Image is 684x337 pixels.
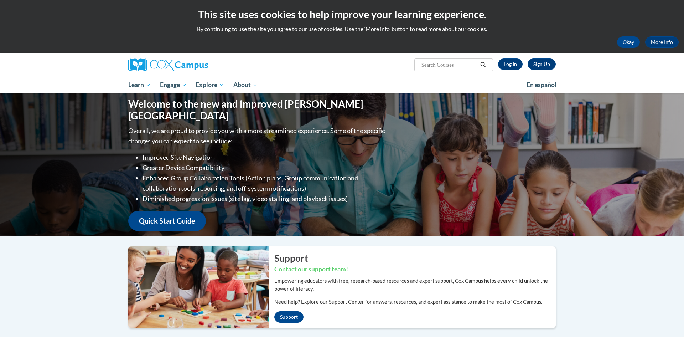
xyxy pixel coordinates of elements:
[528,58,556,70] a: Register
[274,311,304,323] a: Support
[160,81,187,89] span: Engage
[498,58,523,70] a: Log In
[118,77,566,93] div: Main menu
[128,58,208,71] img: Cox Campus
[128,98,387,122] h1: Welcome to the new and improved [PERSON_NAME][GEOGRAPHIC_DATA]
[478,61,488,69] button: Search
[142,194,387,204] li: Diminished progression issues (site lag, video stalling, and playback issues)
[191,77,229,93] a: Explore
[421,61,478,69] input: Search Courses
[5,25,679,33] p: By continuing to use the site you agree to our use of cookies. Use the ‘More info’ button to read...
[142,152,387,163] li: Improved Site Navigation
[645,36,679,48] a: More Info
[5,7,679,21] h2: This site uses cookies to help improve your learning experience.
[128,58,264,71] a: Cox Campus
[527,81,556,88] span: En español
[233,81,258,89] span: About
[196,81,224,89] span: Explore
[128,126,387,146] p: Overall, we are proud to provide you with a more streamlined experience. Some of the specific cha...
[274,252,556,265] h2: Support
[229,77,262,93] a: About
[522,77,561,92] a: En español
[123,246,269,328] img: ...
[274,277,556,293] p: Empowering educators with free, research-based resources and expert support, Cox Campus helps eve...
[274,265,556,274] h3: Contact our support team!
[274,298,556,306] p: Need help? Explore our Support Center for answers, resources, and expert assistance to make the m...
[128,81,151,89] span: Learn
[617,36,640,48] button: Okay
[142,173,387,194] li: Enhanced Group Collaboration Tools (Action plans, Group communication and collaboration tools, re...
[124,77,155,93] a: Learn
[155,77,191,93] a: Engage
[142,163,387,173] li: Greater Device Compatibility
[128,211,206,231] a: Quick Start Guide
